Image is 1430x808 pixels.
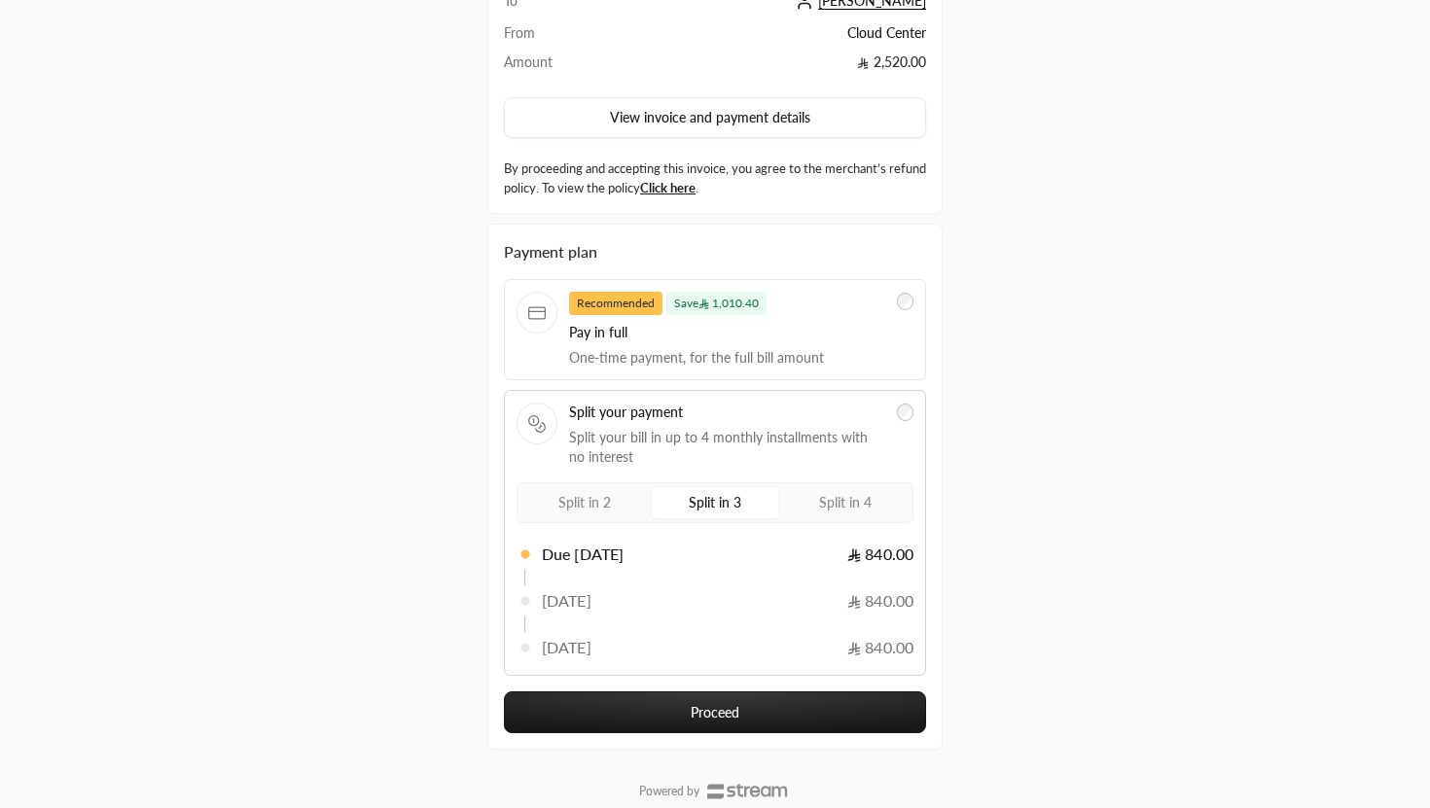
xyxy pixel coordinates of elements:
[897,404,914,421] input: Split your paymentSplit your bill in up to 4 monthly installments with no interest
[569,428,885,467] span: Split your bill in up to 4 monthly installments with no interest
[569,292,662,315] span: Recommended
[504,240,926,263] div: Payment plan
[847,589,913,613] span: 840.00
[819,494,872,510] span: Split in 4
[504,23,616,53] td: From
[616,53,926,82] td: 2,520.00
[847,543,913,566] span: 840.00
[504,53,616,82] td: Amount
[504,97,926,138] button: View invoice and payment details
[569,403,885,422] span: Split your payment
[569,323,885,342] span: Pay in full
[616,23,926,53] td: Cloud Center
[689,494,741,510] span: Split in 3
[504,691,926,733] button: Proceed
[569,348,885,368] span: One-time payment, for the full bill amount
[542,543,624,566] span: Due [DATE]
[640,180,696,195] a: Click here
[504,159,926,197] label: By proceeding and accepting this invoice, you agree to the merchant’s refund policy. To view the ...
[639,784,699,799] p: Powered by
[558,494,611,510] span: Split in 2
[542,636,591,659] span: [DATE]
[847,636,913,659] span: 840.00
[542,589,591,613] span: [DATE]
[897,293,914,310] input: RecommendedSave 1,010.40Pay in fullOne-time payment, for the full bill amount
[666,292,767,315] span: Save 1,010.40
